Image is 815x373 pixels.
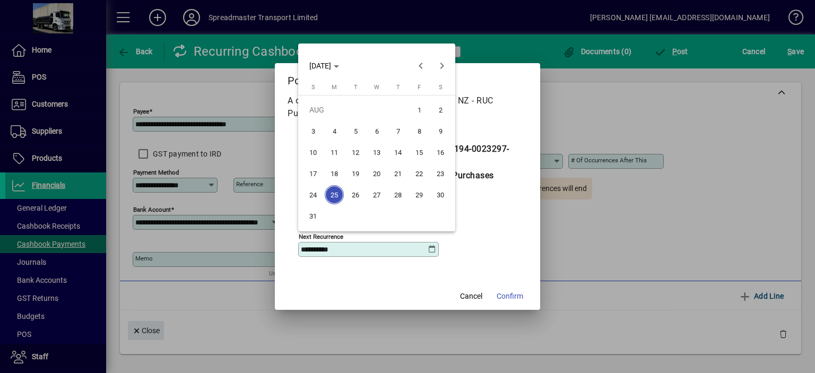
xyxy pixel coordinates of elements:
[410,122,429,141] span: 8
[346,143,365,162] span: 12
[354,84,358,91] span: T
[409,142,430,163] button: Fri Aug 15 2025
[396,84,400,91] span: T
[409,99,430,120] button: Fri Aug 01 2025
[367,164,386,183] span: 20
[439,84,443,91] span: S
[431,143,450,162] span: 16
[431,164,450,183] span: 23
[346,122,365,141] span: 5
[388,164,407,183] span: 21
[346,164,365,183] span: 19
[431,100,450,119] span: 2
[430,184,451,205] button: Sat Aug 30 2025
[324,142,345,163] button: Mon Aug 11 2025
[324,184,345,205] button: Mon Aug 25 2025
[409,184,430,205] button: Fri Aug 29 2025
[302,142,324,163] button: Sun Aug 10 2025
[430,99,451,120] button: Sat Aug 02 2025
[410,143,429,162] span: 15
[430,120,451,142] button: Sat Aug 09 2025
[346,185,365,204] span: 26
[418,84,421,91] span: F
[367,143,386,162] span: 13
[304,164,323,183] span: 17
[332,84,337,91] span: M
[410,55,431,76] button: Previous month
[430,163,451,184] button: Sat Aug 23 2025
[430,142,451,163] button: Sat Aug 16 2025
[387,120,409,142] button: Thu Aug 07 2025
[366,142,387,163] button: Wed Aug 13 2025
[324,163,345,184] button: Mon Aug 18 2025
[388,185,407,204] span: 28
[366,184,387,205] button: Wed Aug 27 2025
[431,122,450,141] span: 9
[311,84,315,91] span: S
[366,120,387,142] button: Wed Aug 06 2025
[410,185,429,204] span: 29
[325,122,344,141] span: 4
[302,163,324,184] button: Sun Aug 17 2025
[367,122,386,141] span: 6
[302,120,324,142] button: Sun Aug 03 2025
[387,163,409,184] button: Thu Aug 21 2025
[374,84,379,91] span: W
[367,185,386,204] span: 27
[345,120,366,142] button: Tue Aug 05 2025
[304,143,323,162] span: 10
[304,122,323,141] span: 3
[366,163,387,184] button: Wed Aug 20 2025
[325,164,344,183] span: 18
[305,56,343,75] button: Choose month and year
[325,143,344,162] span: 11
[309,62,331,70] span: [DATE]
[410,164,429,183] span: 22
[388,122,407,141] span: 7
[302,205,324,227] button: Sun Aug 31 2025
[409,120,430,142] button: Fri Aug 08 2025
[345,163,366,184] button: Tue Aug 19 2025
[409,163,430,184] button: Fri Aug 22 2025
[431,185,450,204] span: 30
[410,100,429,119] span: 1
[345,184,366,205] button: Tue Aug 26 2025
[302,99,409,120] td: AUG
[304,185,323,204] span: 24
[388,143,407,162] span: 14
[387,142,409,163] button: Thu Aug 14 2025
[387,184,409,205] button: Thu Aug 28 2025
[324,120,345,142] button: Mon Aug 04 2025
[345,142,366,163] button: Tue Aug 12 2025
[431,55,453,76] button: Next month
[302,184,324,205] button: Sun Aug 24 2025
[325,185,344,204] span: 25
[304,206,323,225] span: 31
